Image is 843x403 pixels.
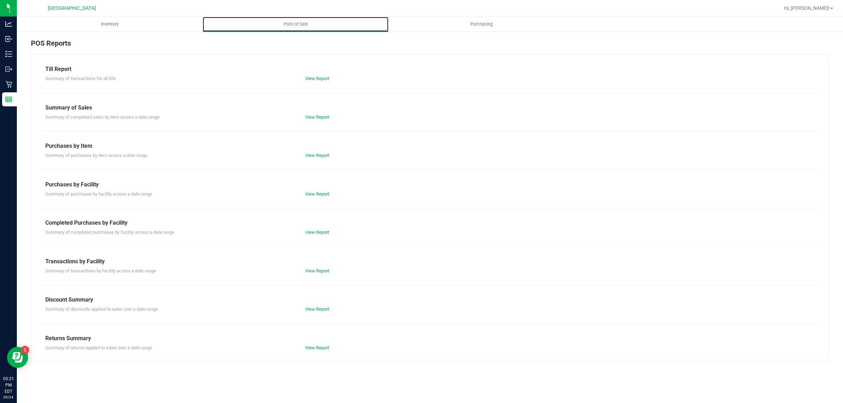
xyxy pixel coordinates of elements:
span: Hi, [PERSON_NAME]! [784,5,830,11]
span: Point of Sale [274,21,318,27]
iframe: Resource center [7,347,28,368]
a: View Report [305,114,329,120]
inline-svg: Outbound [5,66,12,73]
span: Summary of completed sales by item across a date range [45,114,159,120]
div: Discount Summary [45,296,815,304]
span: Summary of transactions by facility across a date range [45,268,156,273]
inline-svg: Analytics [5,20,12,27]
div: Purchases by Facility [45,180,815,189]
span: Inventory [91,21,128,27]
div: Till Report [45,65,815,73]
a: View Report [305,306,329,312]
div: POS Reports [31,38,829,54]
a: View Report [305,153,329,158]
div: Returns Summary [45,334,815,343]
a: View Report [305,268,329,273]
inline-svg: Inventory [5,51,12,58]
a: View Report [305,191,329,197]
a: View Report [305,230,329,235]
span: Summary of transactions for all tills [45,76,116,81]
a: Point of Sale [203,17,388,32]
span: Purchasing [461,21,502,27]
a: Purchasing [388,17,574,32]
div: Transactions by Facility [45,257,815,266]
inline-svg: Retail [5,81,12,88]
inline-svg: Reports [5,96,12,103]
span: [GEOGRAPHIC_DATA] [48,5,96,11]
span: Summary of returns applied to sales over a date range [45,345,152,350]
a: View Report [305,76,329,81]
iframe: Resource center unread badge [21,346,29,354]
a: Inventory [17,17,203,32]
div: Completed Purchases by Facility [45,219,815,227]
p: 05:21 PM EDT [3,376,14,395]
span: Summary of completed purchases by facility across a date range [45,230,174,235]
p: 09/24 [3,395,14,400]
span: Summary of purchases by facility across a date range [45,191,152,197]
span: Summary of discounts applied to sales over a date range [45,306,158,312]
span: Summary of purchases by item across a date range [45,153,148,158]
inline-svg: Inbound [5,35,12,42]
a: View Report [305,345,329,350]
div: Summary of Sales [45,104,815,112]
div: Purchases by Item [45,142,815,150]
